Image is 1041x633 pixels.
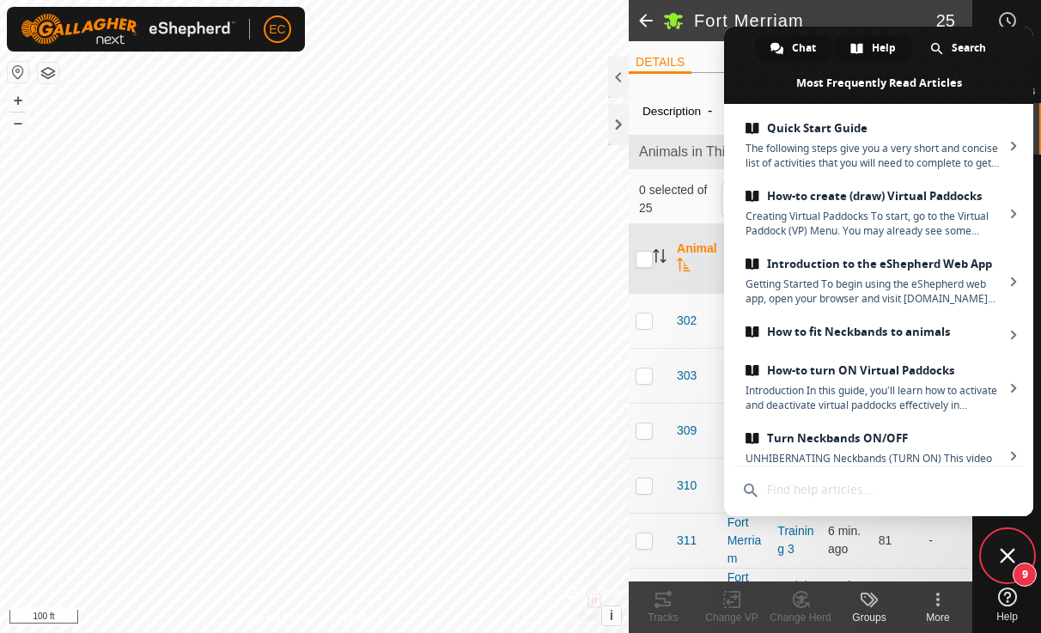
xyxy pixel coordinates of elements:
[746,141,1004,170] span: The following steps give you a very short and concise list of activities that you will need to co...
[629,610,697,625] div: Tracks
[828,579,861,611] span: Oct 10, 2025, 10:04 AM
[922,568,972,623] td: -
[639,142,962,162] span: Animals in This Herd
[952,35,986,61] span: Search
[734,466,1023,513] input: Find help articles...
[996,612,1018,622] span: Help
[332,611,382,626] a: Contact Us
[746,277,1004,306] span: Getting Started To begin using the eShepherd web app, open your browser and visit [DOMAIN_NAME] (...
[677,312,697,330] span: 302
[721,181,929,217] input: Search (S)
[922,513,972,568] td: -
[746,209,1004,238] span: Creating Virtual Paddocks To start, go to the Virtual Paddock (VP) Menu. You may already see some...
[38,63,58,83] button: Map Layers
[777,524,813,556] a: Training 3
[677,477,697,495] span: 310
[732,247,1026,315] a: Introduction to the eShepherd Web AppGetting Started To begin using the eShepherd web app, open y...
[1013,563,1037,587] span: 9
[872,35,896,61] span: Help
[677,260,691,274] p-sorticon: Activate to sort
[982,530,1033,581] div: Close chat
[835,610,904,625] div: Groups
[777,579,813,611] a: Training 3
[8,113,28,133] button: –
[915,35,1003,61] div: Search
[732,180,1026,247] a: How-to create (draw) Virtual PaddocksCreating Virtual Paddocks To start, go to the Virtual Paddoc...
[697,610,766,625] div: Change VP
[746,189,1004,204] span: How-to create (draw) Virtual Paddocks
[828,524,861,556] span: Oct 10, 2025, 10:04 AM
[642,105,701,118] label: Description
[746,451,1004,480] span: UNHIBERNATING Neckbands (TURN ON) This video will show you how to un-hibernate your neckbands usi...
[694,10,936,31] h2: Fort Merriam
[732,354,1026,422] a: How-to turn ON Virtual PaddocksIntroduction In this guide, you’ll learn how to activate and deact...
[21,14,235,45] img: Gallagher Logo
[269,21,285,39] span: EC
[8,62,28,82] button: Reset Map
[677,532,697,550] span: 311
[602,606,621,625] button: i
[8,90,28,111] button: +
[732,315,1026,354] a: How to fit Neckbands to animals
[732,422,1026,490] a: Turn Neckbands ON/OFFUNHIBERNATING Neckbands (TURN ON) This video will show you how to un-hiberna...
[746,121,1004,136] span: Quick Start Guide
[670,224,721,294] th: Animal
[677,422,697,440] span: 309
[746,325,1004,339] span: How to fit Neckbands to animals
[639,181,721,217] span: 0 selected of 25
[746,363,1004,378] span: How-to turn ON Virtual Paddocks
[973,581,1041,629] a: Help
[721,224,771,294] th: Herd
[653,252,667,265] p-sorticon: Activate to sort
[247,611,311,626] a: Privacy Policy
[701,96,719,125] span: -
[746,431,1004,446] span: Turn Neckbands ON/OFF
[835,35,913,61] div: Help
[677,367,697,385] span: 303
[732,112,1026,180] a: Quick Start GuideThe following steps give you a very short and concise list of activities that yo...
[727,569,764,623] div: Fort Merriam
[727,514,764,568] div: Fort Merriam
[936,8,955,33] span: 25
[766,610,835,625] div: Change Herd
[755,35,833,61] div: Chat
[904,610,972,625] div: More
[792,35,816,61] span: Chat
[610,608,613,623] span: i
[879,533,892,547] span: 81
[746,383,1004,412] span: Introduction In this guide, you’ll learn how to activate and deactivate virtual paddocks effectiv...
[629,53,691,74] li: DETAILS
[746,257,1004,271] span: Introduction to the eShepherd Web App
